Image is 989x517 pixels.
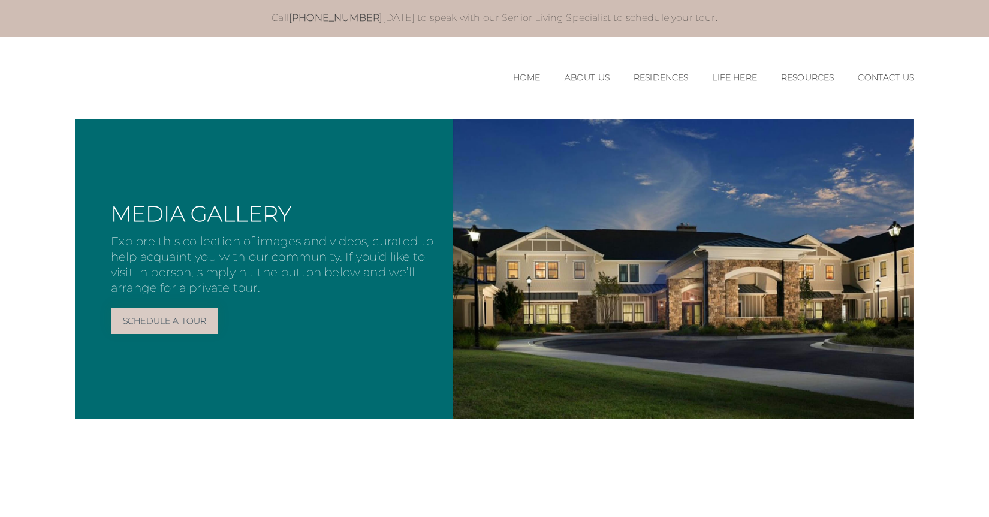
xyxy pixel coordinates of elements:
a: Residences [634,73,689,83]
p: Call [DATE] to speak with our Senior Living Specialist to schedule your tour. [87,12,902,25]
a: Life Here [712,73,756,83]
a: [PHONE_NUMBER] [289,12,382,23]
a: Resources [781,73,834,83]
a: Schedule a Tour [111,308,218,334]
h2: Media Gallery [111,203,441,224]
p: Explore this collection of images and videos, curated to help acquaint you with our community. If... [111,233,441,296]
a: Contact Us [858,73,914,83]
a: Home [513,73,541,83]
a: About Us [565,73,610,83]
